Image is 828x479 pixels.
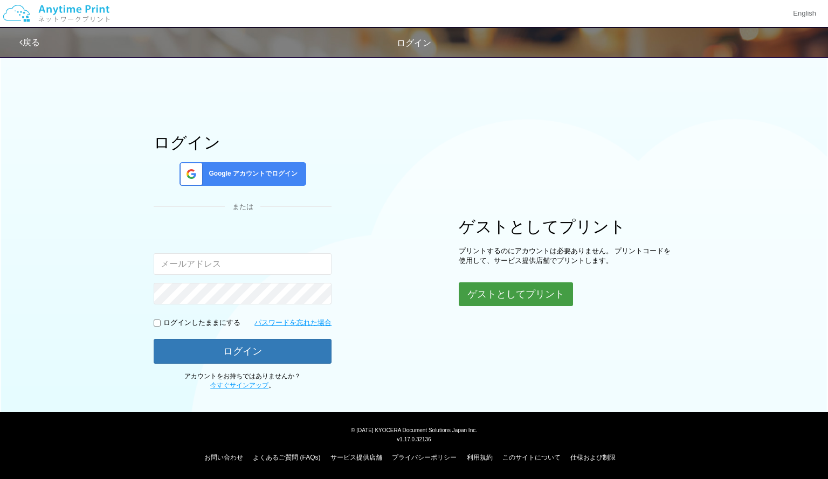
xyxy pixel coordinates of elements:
h1: ログイン [154,134,332,151]
a: 戻る [19,38,40,47]
span: 。 [210,381,275,389]
a: パスワードを忘れた場合 [254,318,332,328]
a: プライバシーポリシー [392,454,457,461]
span: ログイン [397,38,431,47]
a: 今すぐサインアップ [210,381,268,389]
input: メールアドレス [154,253,332,275]
a: サービス提供店舗 [330,454,382,461]
button: ゲストとしてプリント [459,282,573,306]
h1: ゲストとしてプリント [459,218,674,235]
div: または [154,202,332,212]
span: v1.17.0.32136 [397,436,431,442]
p: ログインしたままにする [163,318,240,328]
a: 仕様および制限 [570,454,616,461]
p: アカウントをお持ちではありませんか？ [154,372,332,390]
span: © [DATE] KYOCERA Document Solutions Japan Inc. [351,426,477,433]
a: このサイトについて [502,454,561,461]
a: 利用規約 [467,454,493,461]
p: プリントするのにアカウントは必要ありません。 プリントコードを使用して、サービス提供店舗でプリントします。 [459,246,674,266]
span: Google アカウントでログイン [204,169,298,178]
a: お問い合わせ [204,454,243,461]
a: よくあるご質問 (FAQs) [253,454,320,461]
button: ログイン [154,339,332,364]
